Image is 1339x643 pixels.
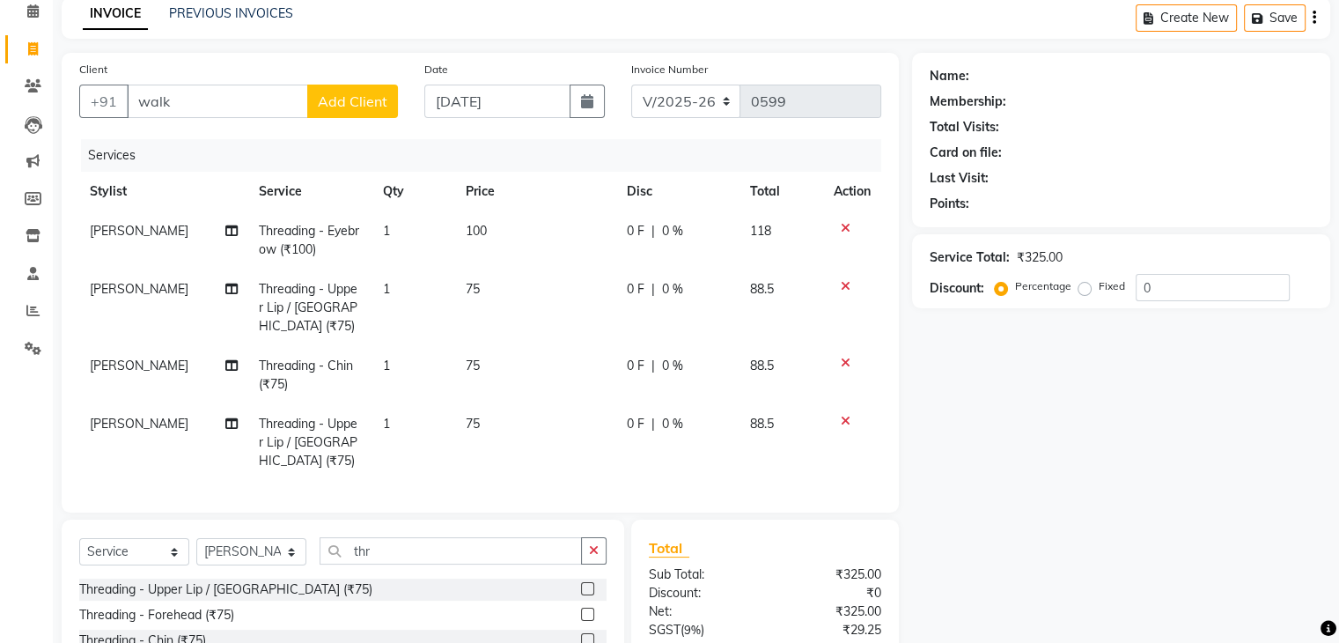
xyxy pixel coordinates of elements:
span: 0 % [662,280,683,299]
label: Fixed [1099,278,1125,294]
div: Name: [930,67,969,85]
th: Price [455,172,616,211]
div: Card on file: [930,144,1002,162]
span: | [651,357,655,375]
span: 75 [466,281,480,297]
span: 1 [383,281,390,297]
span: 1 [383,358,390,373]
span: [PERSON_NAME] [90,281,188,297]
div: Total Visits: [930,118,999,137]
span: 1 [383,416,390,432]
span: Threading - Eyebrow (₹100) [259,223,359,257]
div: ₹0 [765,584,894,602]
th: Service [248,172,372,211]
span: | [651,280,655,299]
th: Total [739,172,823,211]
div: ( ) [636,621,765,639]
span: 0 F [627,357,644,375]
span: 0 % [662,415,683,433]
label: Invoice Number [631,62,708,78]
span: 88.5 [750,358,774,373]
span: Total [649,539,689,558]
span: | [651,222,655,240]
span: Threading - Upper Lip / [GEOGRAPHIC_DATA] (₹75) [259,281,357,334]
button: Save [1244,4,1306,32]
span: | [651,415,655,433]
label: Client [79,62,107,78]
span: 118 [750,223,771,239]
span: [PERSON_NAME] [90,223,188,239]
span: 75 [466,416,480,432]
span: [PERSON_NAME] [90,358,188,373]
span: 1 [383,223,390,239]
input: Search by Name/Mobile/Email/Code [127,85,308,118]
th: Qty [372,172,455,211]
div: ₹29.25 [765,621,894,639]
span: Threading - Upper Lip / [GEOGRAPHIC_DATA] (₹75) [259,416,357,469]
div: Discount: [930,279,984,298]
span: 0 F [627,222,644,240]
th: Disc [616,172,739,211]
label: Date [424,62,448,78]
div: Net: [636,602,765,621]
div: Service Total: [930,248,1010,267]
th: Stylist [79,172,248,211]
div: Sub Total: [636,565,765,584]
span: 0 % [662,222,683,240]
div: ₹325.00 [765,565,894,584]
span: SGST [649,622,681,638]
span: 0 F [627,280,644,299]
span: Add Client [318,92,387,110]
label: Percentage [1015,278,1071,294]
div: Membership: [930,92,1006,111]
div: Discount: [636,584,765,602]
a: PREVIOUS INVOICES [169,5,293,21]
span: 0 F [627,415,644,433]
span: Threading - Chin (₹75) [259,358,353,392]
span: 0 % [662,357,683,375]
span: 100 [466,223,487,239]
span: 88.5 [750,281,774,297]
span: 9% [684,623,701,637]
div: Last Visit: [930,169,989,188]
div: ₹325.00 [1017,248,1063,267]
button: +91 [79,85,129,118]
span: 75 [466,358,480,373]
button: Add Client [307,85,398,118]
div: Points: [930,195,969,213]
div: Threading - Forehead (₹75) [79,606,234,625]
div: ₹325.00 [765,602,894,621]
input: Search or Scan [320,537,582,565]
div: Threading - Upper Lip / [GEOGRAPHIC_DATA] (₹75) [79,580,372,599]
button: Create New [1136,4,1237,32]
th: Action [823,172,881,211]
span: 88.5 [750,416,774,432]
span: [PERSON_NAME] [90,416,188,432]
div: Services [81,139,894,172]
